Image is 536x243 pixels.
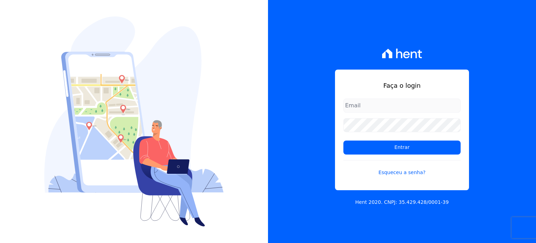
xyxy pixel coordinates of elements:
[44,16,224,227] img: Login
[343,141,461,155] input: Entrar
[343,81,461,90] h1: Faça o login
[343,160,461,176] a: Esqueceu a senha?
[355,199,449,206] p: Hent 2020. CNPJ: 35.429.428/0001-39
[343,99,461,113] input: Email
